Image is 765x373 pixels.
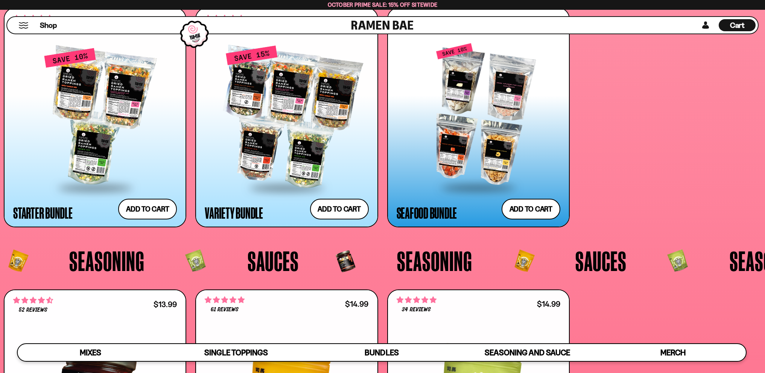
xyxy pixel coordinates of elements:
[205,206,263,219] div: Variety Bundle
[719,17,756,33] div: Cart
[118,199,177,219] button: Add to cart
[204,348,268,357] span: Single Toppings
[40,19,57,31] a: Shop
[80,348,101,357] span: Mixes
[345,300,368,308] div: $14.99
[402,307,430,313] span: 34 reviews
[163,344,309,361] a: Single Toppings
[455,344,600,361] a: Seasoning and Sauce
[13,206,73,219] div: Starter Bundle
[309,344,455,361] a: Bundles
[537,300,560,308] div: $14.99
[310,199,369,219] button: Add to cart
[328,1,438,8] span: October Prime Sale: 15% off Sitewide
[18,344,163,361] a: Mixes
[154,301,177,308] div: $13.99
[397,247,472,275] span: Seasoning
[397,295,436,305] span: 5.00 stars
[211,307,239,313] span: 61 reviews
[4,8,186,227] a: 4.71 stars 4845 reviews $69.99 Starter Bundle Add to cart
[205,295,245,305] span: 4.84 stars
[195,8,378,227] a: 4.63 stars 6356 reviews $114.99 Variety Bundle Add to cart
[387,8,570,227] a: $43.16 Seafood Bundle Add to cart
[575,247,627,275] span: Sauces
[365,348,398,357] span: Bundles
[730,21,745,30] span: Cart
[40,20,57,30] span: Shop
[19,307,47,313] span: 52 reviews
[69,247,144,275] span: Seasoning
[397,206,457,219] div: Seafood Bundle
[660,348,686,357] span: Merch
[18,22,29,29] button: Mobile Menu Trigger
[248,247,299,275] span: Sauces
[502,199,560,219] button: Add to cart
[485,348,570,357] span: Seasoning and Sauce
[13,295,53,305] span: 4.71 stars
[600,344,746,361] a: Merch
